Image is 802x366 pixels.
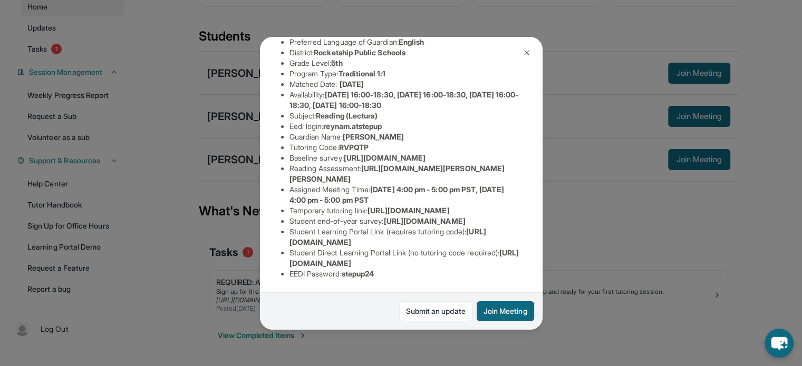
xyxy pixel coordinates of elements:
li: District: [289,47,521,58]
img: Close Icon [523,48,531,57]
span: [URL][DOMAIN_NAME] [344,153,426,162]
li: Student Learning Portal Link (requires tutoring code) : [289,226,521,248]
button: Join Meeting [477,301,534,321]
span: Reading (Lectura) [316,111,378,120]
li: Eedi login : [289,121,521,132]
li: EEDI Password : [289,269,521,279]
span: [DATE] [340,80,364,88]
span: 5th [331,58,342,67]
span: reynam.atstepup [323,122,382,131]
span: [DATE] 4:00 pm - 5:00 pm PST, [DATE] 4:00 pm - 5:00 pm PST [289,185,504,204]
span: [DATE] 16:00-18:30, [DATE] 16:00-18:30, [DATE] 16:00-18:30, [DATE] 16:00-18:30 [289,90,519,110]
li: Matched Date: [289,79,521,90]
li: Reading Assessment : [289,163,521,184]
span: stepup24 [342,269,374,278]
a: Submit an update [399,301,472,321]
span: [URL][DOMAIN_NAME] [383,216,465,225]
span: Rocketship Public Schools [314,48,405,57]
li: Student Direct Learning Portal Link (no tutoring code required) : [289,248,521,269]
li: Baseline survey : [289,153,521,163]
span: RVPQTP [339,143,369,152]
span: [URL][DOMAIN_NAME][PERSON_NAME][PERSON_NAME] [289,164,505,183]
li: Program Type: [289,68,521,79]
li: Preferred Language of Guardian: [289,37,521,47]
li: Assigned Meeting Time : [289,184,521,205]
li: Subject : [289,111,521,121]
span: English [399,37,424,46]
li: Tutoring Code : [289,142,521,153]
button: chat-button [765,329,794,358]
span: [URL][DOMAIN_NAME] [368,206,449,215]
li: Guardian Name : [289,132,521,142]
span: [PERSON_NAME] [343,132,404,141]
li: Student end-of-year survey : [289,216,521,226]
li: Temporary tutoring link : [289,205,521,216]
li: Grade Level: [289,58,521,68]
li: Availability: [289,90,521,111]
span: Traditional 1:1 [338,69,385,78]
